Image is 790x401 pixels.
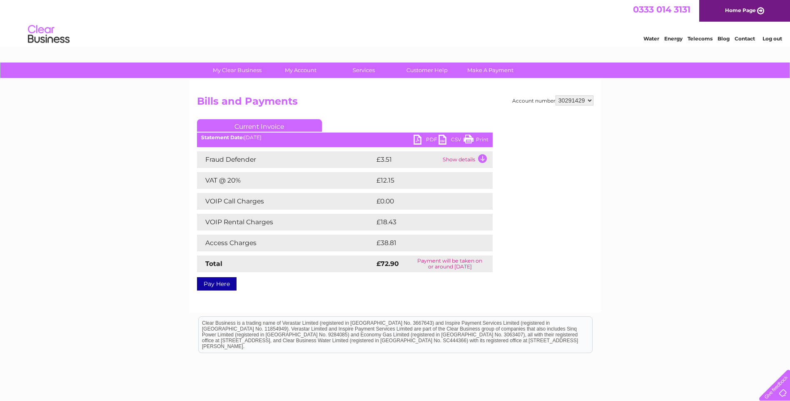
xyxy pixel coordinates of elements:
[456,63,525,78] a: Make A Payment
[374,151,441,168] td: £3.51
[201,134,244,140] b: Statement Date:
[197,214,374,231] td: VOIP Rental Charges
[633,4,690,15] a: 0333 014 3131
[197,151,374,168] td: Fraud Defender
[203,63,272,78] a: My Clear Business
[199,5,592,40] div: Clear Business is a trading name of Verastar Limited (registered in [GEOGRAPHIC_DATA] No. 3667643...
[688,35,713,42] a: Telecoms
[197,277,237,291] a: Pay Here
[407,256,493,272] td: Payment will be taken on or around [DATE]
[197,135,493,140] div: [DATE]
[374,214,475,231] td: £18.43
[197,235,374,251] td: Access Charges
[376,260,399,268] strong: £72.90
[464,135,488,147] a: Print
[374,172,474,189] td: £12.15
[414,135,439,147] a: PDF
[643,35,659,42] a: Water
[512,95,593,105] div: Account number
[374,235,475,251] td: £38.81
[374,193,474,210] td: £0.00
[664,35,683,42] a: Energy
[393,63,461,78] a: Customer Help
[27,22,70,47] img: logo.png
[439,135,464,147] a: CSV
[266,63,335,78] a: My Account
[205,260,222,268] strong: Total
[718,35,730,42] a: Blog
[329,63,398,78] a: Services
[197,172,374,189] td: VAT @ 20%
[197,119,322,132] a: Current Invoice
[763,35,782,42] a: Log out
[197,193,374,210] td: VOIP Call Charges
[441,151,493,168] td: Show details
[735,35,755,42] a: Contact
[197,95,593,111] h2: Bills and Payments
